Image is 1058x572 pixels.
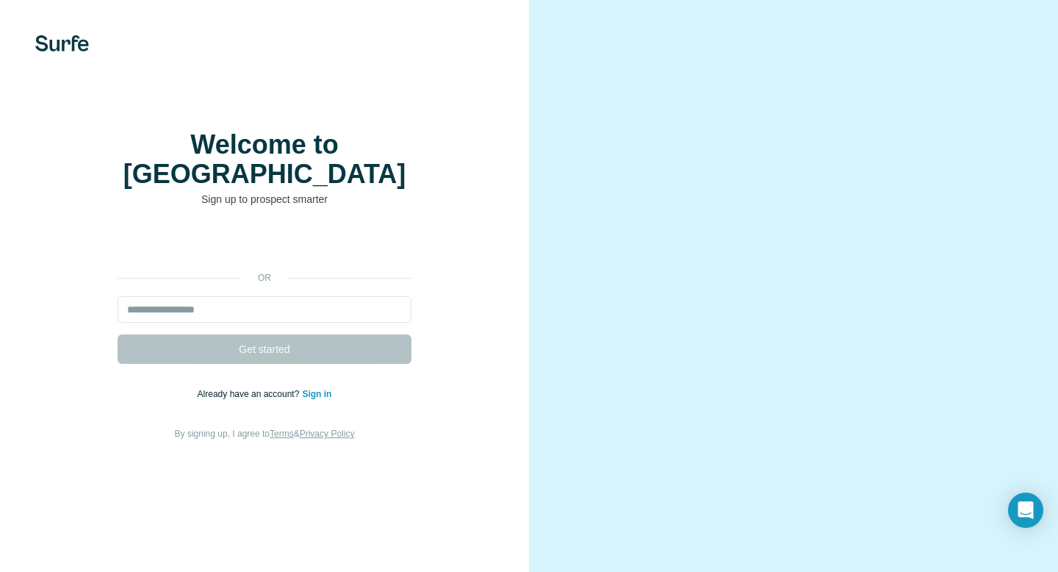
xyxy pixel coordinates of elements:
[302,389,331,399] a: Sign in
[118,192,411,207] p: Sign up to prospect smarter
[118,130,411,189] h1: Welcome to [GEOGRAPHIC_DATA]
[270,429,294,439] a: Terms
[300,429,355,439] a: Privacy Policy
[175,429,355,439] span: By signing up, I agree to &
[1008,493,1043,528] div: Open Intercom Messenger
[241,271,288,285] p: or
[110,229,419,261] iframe: Sign in with Google Button
[198,389,303,399] span: Already have an account?
[35,35,89,51] img: Surfe's logo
